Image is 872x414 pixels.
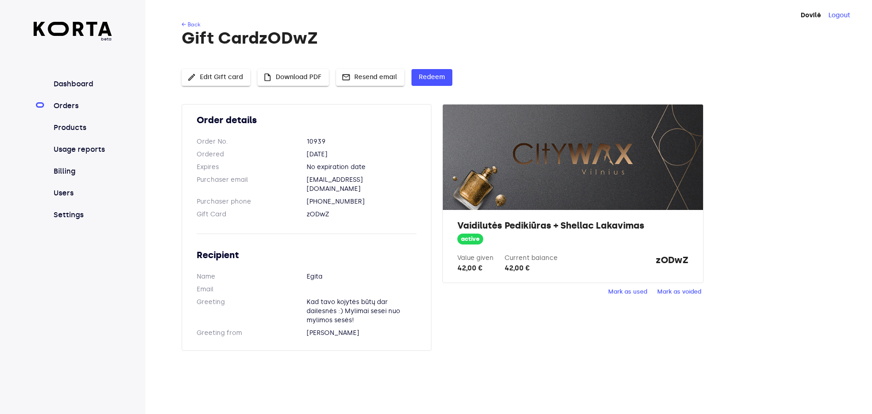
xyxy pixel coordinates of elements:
span: Edit Gift card [189,72,243,83]
dd: [PERSON_NAME] [307,329,416,338]
a: Edit Gift card [182,72,250,80]
dd: [PHONE_NUMBER] [307,197,416,206]
a: Dashboard [52,79,112,90]
strong: zODwZ [656,254,689,274]
span: active [457,235,483,244]
dd: Kad tavo kojytės būtų dar dailesnės :) Mylimai sesei nuo mylimos sesės! [307,298,416,325]
a: Products [52,122,112,133]
span: beta [34,36,112,42]
span: Redeem [419,72,445,83]
a: Settings [52,209,112,220]
dt: Ordered [197,150,307,159]
dd: zODwZ [307,210,416,219]
button: Resend email [336,69,404,86]
a: Billing [52,166,112,177]
button: Mark as voided [655,285,704,299]
dt: Greeting [197,298,307,325]
dt: Email [197,285,307,294]
a: Users [52,188,112,199]
label: Current balance [505,254,558,262]
dt: Purchaser email [197,175,307,194]
label: Value given [457,254,494,262]
dd: Egita [307,272,416,281]
span: Resend email [343,72,397,83]
a: Usage reports [52,144,112,155]
img: Korta [34,22,112,36]
dt: Purchaser phone [197,197,307,206]
dt: Gift Card [197,210,307,219]
span: Mark as voided [657,287,701,297]
span: insert_drive_file [263,73,272,82]
a: ← Back [182,21,200,28]
dt: Greeting from [197,329,307,338]
h2: Vaidilutės Pedikiūras + Shellac Lakavimas [457,219,688,232]
a: Orders [52,100,112,111]
button: Logout [828,11,850,20]
dt: Expires [197,163,307,172]
div: 42,00 € [505,263,558,274]
a: beta [34,22,112,42]
span: Mark as used [608,287,647,297]
h2: Order details [197,114,416,126]
strong: Dovilė [801,11,821,19]
button: Mark as used [606,285,649,299]
h2: Recipient [197,249,416,261]
button: Redeem [411,69,452,86]
dd: [EMAIL_ADDRESS][DOMAIN_NAME] [307,175,416,194]
button: Download PDF [258,69,329,86]
span: Download PDF [265,72,322,83]
dt: Order No. [197,137,307,146]
div: 42,00 € [457,263,494,274]
span: mail [342,73,351,82]
span: edit [187,73,196,82]
dt: Name [197,272,307,281]
h1: Gift Card zODwZ [182,29,834,47]
dd: No expiration date [307,163,416,172]
dd: [DATE] [307,150,416,159]
dd: 10939 [307,137,416,146]
button: Edit Gift card [182,69,250,86]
